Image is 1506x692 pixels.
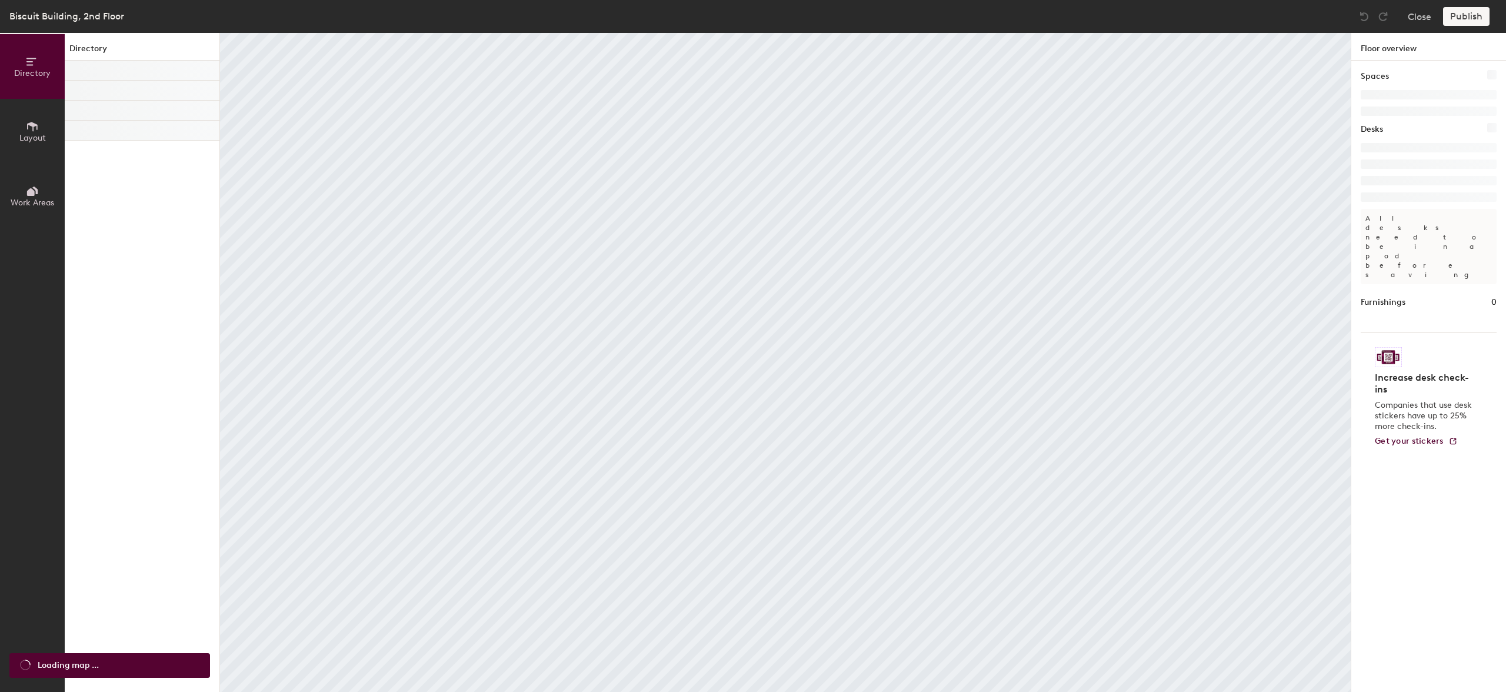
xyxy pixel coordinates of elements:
span: Directory [14,68,51,78]
span: Layout [19,133,46,143]
p: All desks need to be in a pod before saving [1361,209,1497,284]
h1: Floor overview [1351,33,1506,61]
p: Companies that use desk stickers have up to 25% more check-ins. [1375,400,1475,432]
h1: Spaces [1361,70,1389,83]
h4: Increase desk check-ins [1375,372,1475,395]
h1: 0 [1491,296,1497,309]
h1: Furnishings [1361,296,1405,309]
h1: Directory [65,42,219,61]
a: Get your stickers [1375,437,1458,447]
canvas: Map [220,33,1351,692]
img: Redo [1377,11,1389,22]
div: Biscuit Building, 2nd Floor [9,9,124,24]
button: Close [1408,7,1431,26]
span: Get your stickers [1375,436,1444,446]
img: Undo [1358,11,1370,22]
h1: Desks [1361,123,1383,136]
img: Sticker logo [1375,347,1402,367]
span: Loading map ... [38,659,99,672]
span: Work Areas [11,198,54,208]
